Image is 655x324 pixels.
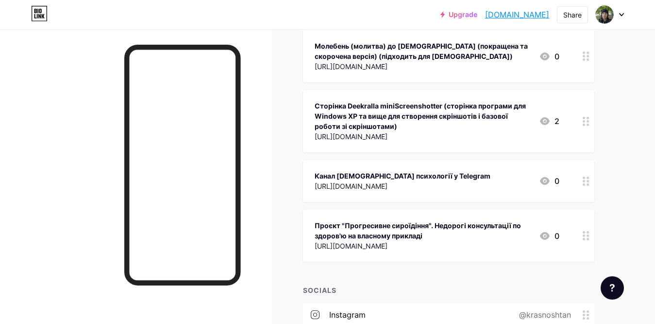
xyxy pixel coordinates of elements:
div: [URL][DOMAIN_NAME] [315,131,531,142]
div: @krasnoshtan [504,309,583,321]
div: Канал [DEMOGRAPHIC_DATA] психології у Telegram [315,171,490,181]
div: 0 [539,175,559,187]
div: Проєкт "Прогресивне сироїдіння". Недорогі консультації по здоров'ю на власному прикладі [315,220,531,241]
div: Молебень (молитва) до [DEMOGRAPHIC_DATA] (покращена та скорочена версія) (підходить для [DEMOGRAP... [315,41,531,61]
a: Upgrade [440,11,477,18]
div: 0 [539,51,559,62]
div: [URL][DOMAIN_NAME] [315,181,490,191]
img: Дима Красноштан [595,5,614,24]
div: [URL][DOMAIN_NAME] [315,241,531,251]
div: 0 [539,230,559,242]
div: Share [563,10,582,20]
div: Сторінка Deekralla miniScreenshotter (сторінка програми для Windows XP та вище для створення скрі... [315,101,531,131]
a: [DOMAIN_NAME] [485,9,549,20]
div: 2 [539,115,559,127]
div: instagram [329,309,366,321]
div: [URL][DOMAIN_NAME] [315,61,531,72]
div: SOCIALS [303,285,594,295]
